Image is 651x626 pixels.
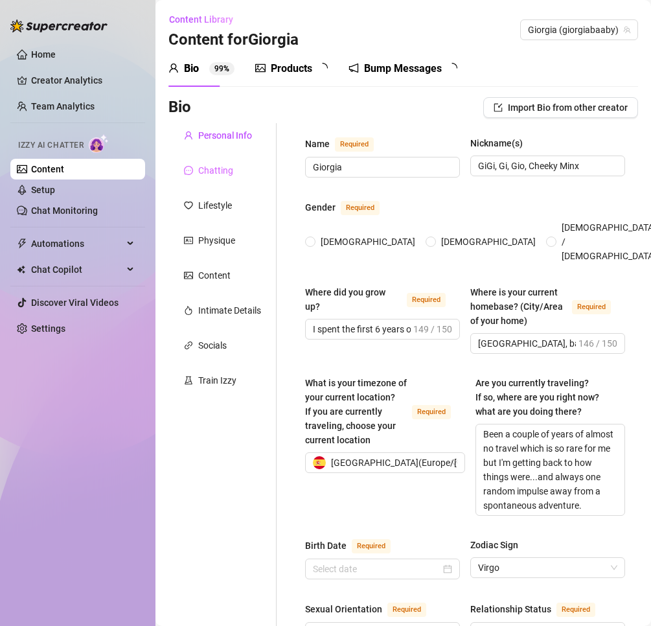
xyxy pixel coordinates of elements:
[31,205,98,216] a: Chat Monitoring
[184,201,193,210] span: heart
[31,70,135,91] a: Creator Analytics
[89,134,109,153] img: AI Chatter
[508,102,628,113] span: Import Bio from other creator
[335,137,374,152] span: Required
[198,338,227,353] div: Socials
[412,405,451,419] span: Required
[528,20,630,40] span: Giorgia (giorgiabaaby)
[31,259,123,280] span: Chat Copilot
[470,601,610,617] label: Relationship Status
[483,97,638,118] button: Import Bio from other creator
[313,562,440,576] input: Birth Date
[470,285,567,328] div: Where is your current homebase? (City/Area of your home)
[387,603,426,617] span: Required
[317,63,328,73] span: loading
[17,238,27,249] span: thunderbolt
[31,164,64,174] a: Content
[184,166,193,175] span: message
[198,128,252,143] div: Personal Info
[407,293,446,307] span: Required
[478,159,615,173] input: Nickname(s)
[17,265,25,274] img: Chat Copilot
[305,136,388,152] label: Name
[305,137,330,151] div: Name
[475,378,599,417] span: Are you currently traveling? If so, where are you right now? what are you doing there?
[572,300,611,314] span: Required
[168,9,244,30] button: Content Library
[305,538,405,553] label: Birth Date
[305,378,407,445] span: What is your timezone of your current location? If you are currently traveling, choose your curre...
[476,424,624,515] textarea: Been a couple of years of almost no travel which is so rare for me but I'm getting back to how th...
[470,285,625,328] label: Where is your current homebase? (City/Area of your home)
[31,49,56,60] a: Home
[198,198,232,213] div: Lifestyle
[315,235,420,249] span: [DEMOGRAPHIC_DATA]
[184,341,193,350] span: link
[10,19,108,32] img: logo-BBDzfeDw.svg
[470,136,523,150] div: Nickname(s)
[184,236,193,245] span: idcard
[470,538,527,552] label: Zodiac Sign
[271,61,312,76] div: Products
[198,268,231,283] div: Content
[556,603,595,617] span: Required
[305,285,460,314] label: Where did you grow up?
[184,376,193,385] span: experiment
[31,233,123,254] span: Automations
[313,160,450,174] input: Name
[348,63,359,73] span: notification
[413,322,452,336] span: 149 / 150
[31,323,65,334] a: Settings
[478,558,617,577] span: Virgo
[470,538,518,552] div: Zodiac Sign
[364,61,442,76] div: Bump Messages
[168,97,191,118] h3: Bio
[184,61,199,76] div: Bio
[341,201,380,215] span: Required
[305,200,336,214] div: Gender
[313,456,326,469] img: es
[184,306,193,315] span: fire
[18,139,84,152] span: Izzy AI Chatter
[352,539,391,553] span: Required
[31,297,119,308] a: Discover Viral Videos
[478,336,576,351] input: Where is your current homebase? (City/Area of your home)
[470,602,551,616] div: Relationship Status
[168,30,299,51] h3: Content for Giorgia
[198,233,235,248] div: Physique
[184,271,193,280] span: picture
[313,322,411,336] input: Where did you grow up?
[623,26,631,34] span: team
[169,14,233,25] span: Content Library
[305,539,347,553] div: Birth Date
[494,103,503,112] span: import
[168,63,179,73] span: user
[31,185,55,195] a: Setup
[447,63,457,73] span: loading
[198,373,236,388] div: Train Izzy
[184,131,193,140] span: user
[578,336,617,351] span: 146 / 150
[198,163,233,178] div: Chatting
[305,285,402,314] div: Where did you grow up?
[198,303,261,318] div: Intimate Details
[209,62,234,75] sup: 99%
[470,136,532,150] label: Nickname(s)
[305,601,440,617] label: Sexual Orientation
[331,453,545,472] span: [GEOGRAPHIC_DATA] ( Europe/[GEOGRAPHIC_DATA] )
[255,63,266,73] span: picture
[436,235,541,249] span: [DEMOGRAPHIC_DATA]
[31,101,95,111] a: Team Analytics
[305,602,382,616] div: Sexual Orientation
[305,200,394,215] label: Gender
